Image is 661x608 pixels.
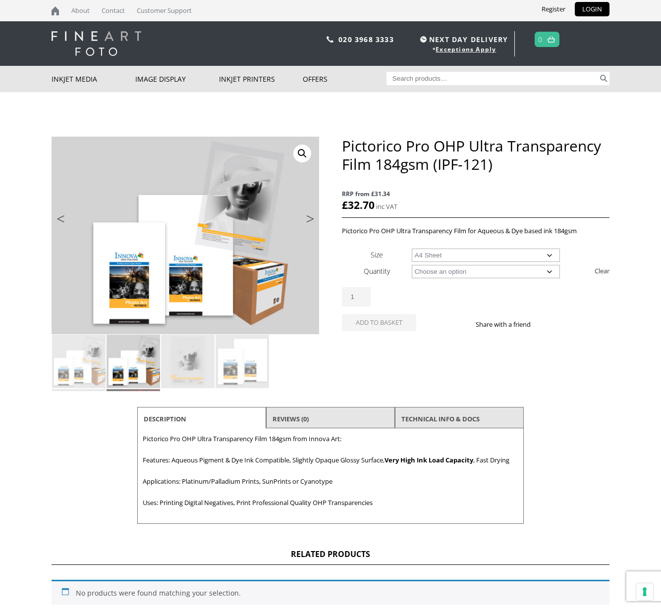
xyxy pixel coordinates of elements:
span: RRP from £31.34 [342,188,609,200]
button: Your consent preferences for tracking technologies [636,583,653,600]
button: Add to basket [342,314,416,331]
h1: Pictorico Pro OHP Ultra Transparency Film 184gsm (IPF-121) [342,137,609,173]
a: LOGIN [575,2,609,16]
a: View full-screen image gallery [293,145,311,162]
img: facebook sharing button [543,320,551,328]
a: Register [534,2,573,16]
img: email sharing button [566,320,574,328]
span: £ [342,198,348,212]
a: 0 [538,32,543,47]
img: logo-white.svg [52,31,141,56]
a: Description [144,410,186,428]
a: Reviews (0) [273,410,309,428]
bdi: 32.70 [342,198,375,212]
button: Search [598,72,609,85]
img: Pictorico Pro OHP Ultra Transparency Film 184gsm (IPF-121) - Image 3 [161,335,215,388]
img: time.svg [420,36,427,43]
a: Offers [303,66,386,92]
a: Inkjet Printers [219,66,303,92]
img: basket.svg [548,36,555,43]
strong: Very High Ink Load Capacity [385,456,473,464]
img: phone.svg [327,36,333,43]
p: Share with a friend [476,319,543,330]
p: Pictorico Pro OHP Ultra Transparency Film 184gsm from Innova Art: [143,433,518,445]
a: Clear options [595,263,609,279]
a: 020 3968 3333 [338,35,394,44]
p: Uses: Printing Digital Negatives, Print Professional Quality OHP Transparencies [143,497,518,508]
img: twitter sharing button [554,320,562,328]
a: TECHNICAL INFO & DOCS [401,410,480,428]
p: Applications: Platinum/Palladium Prints, SunPrints or Cyanotype [143,476,518,487]
input: Search products… [386,72,599,85]
img: Pictorico Pro OHP Ultra Transparency Film 184gsm (IPF-121) - Image 6 [107,389,160,443]
img: Pictorico Pro OHP Ultra Transparency Film 184gsm (IPF-121) - Image 2 [52,137,319,334]
input: Product quantity [342,287,371,306]
h2: Related products [52,549,609,565]
label: Quantity [364,266,390,276]
div: No products were found matching your selection. [52,580,609,605]
a: Image Display [135,66,219,92]
label: Size [371,250,383,259]
span: NEXT DAY DELIVERY [418,34,508,45]
img: Pictorico Pro OHP Ultra Transparency Film 184gsm (IPF-121) - Image 2 [107,335,160,388]
p: Features: Aqueous Pigment & Dye Ink Compatible, Slightly Opaque Glossy Surface, , Fast Drying [143,455,518,466]
img: Pictorico Pro OHP Ultra Transparency Film 184gsm (IPF-121) - Image 4 [216,335,269,388]
a: Exceptions Apply [436,45,496,53]
img: Pictorico Pro OHP Ultra Transparency Film 184gsm (IPF-121) [52,335,106,388]
a: Inkjet Media [52,66,135,92]
p: Pictorico Pro OHP Ultra Transparency Film for Aqueous & Dye based ink 184gsm [342,225,609,237]
img: Pictorico Pro OHP Ultra Transparency Film 184gsm (IPF-121) - Image 5 [52,389,106,443]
